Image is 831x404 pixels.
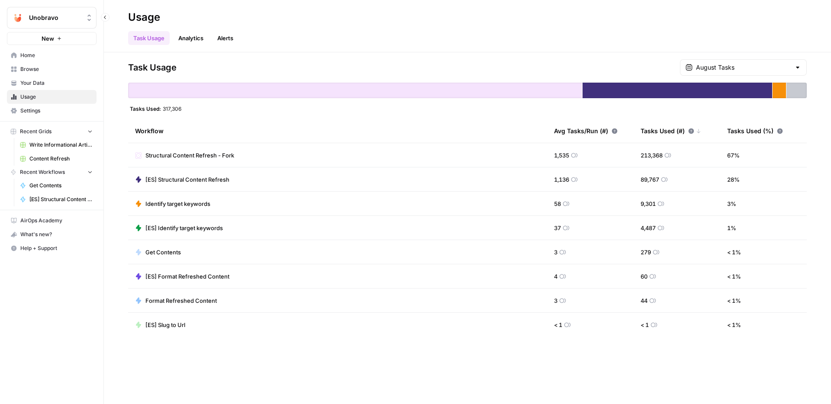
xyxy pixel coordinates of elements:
[554,248,557,257] span: 3
[135,296,217,305] a: Format Refreshed Content
[20,168,65,176] span: Recent Workflows
[173,31,209,45] a: Analytics
[10,10,26,26] img: Unobravo Logo
[16,192,97,206] a: [ES] Structural Content Refresh
[696,63,791,72] input: August Tasks
[554,119,618,143] div: Avg Tasks/Run (#)
[7,62,97,76] a: Browse
[20,93,93,101] span: Usage
[145,224,223,232] span: [ES] Identify target keywords
[7,214,97,228] a: AirOps Academy
[554,175,569,184] span: 1,136
[727,272,741,281] span: < 1 %
[29,155,93,163] span: Content Refresh
[16,152,97,166] a: Content Refresh
[727,199,736,208] span: 3 %
[135,119,540,143] div: Workflow
[29,196,93,203] span: [ES] Structural Content Refresh
[7,241,97,255] button: Help + Support
[20,217,93,224] span: AirOps Academy
[641,321,649,329] span: < 1
[7,48,97,62] a: Home
[727,296,741,305] span: < 1 %
[128,31,170,45] a: Task Usage
[554,151,569,160] span: 1,535
[20,107,93,115] span: Settings
[163,105,181,112] span: 317,306
[16,138,97,152] a: Write Informational Article
[135,272,229,281] a: [ES] Format Refreshed Content
[20,244,93,252] span: Help + Support
[20,51,93,59] span: Home
[145,296,217,305] span: Format Refreshed Content
[135,175,229,184] a: [ES] Structural Content Refresh
[7,166,97,179] button: Recent Workflows
[20,128,52,135] span: Recent Grids
[727,119,783,143] div: Tasks Used (%)
[7,228,96,241] div: What's new?
[145,321,185,329] span: [ES] Slug to Url
[145,199,210,208] span: Identify target keywords
[641,224,656,232] span: 4,487
[128,61,177,74] span: Task Usage
[135,248,181,257] a: Get Contents
[554,272,557,281] span: 4
[7,125,97,138] button: Recent Grids
[641,151,663,160] span: 213,368
[641,272,647,281] span: 60
[554,321,562,329] span: < 1
[20,65,93,73] span: Browse
[16,179,97,192] a: Get Contents
[29,13,81,22] span: Unobravo
[135,321,185,329] a: [ES] Slug to Url
[135,199,210,208] a: Identify target keywords
[554,224,561,232] span: 37
[7,76,97,90] a: Your Data
[7,7,97,29] button: Workspace: Unobravo
[727,224,736,232] span: 1 %
[212,31,238,45] a: Alerts
[130,105,161,112] span: Tasks Used:
[727,175,740,184] span: 28 %
[641,199,656,208] span: 9,301
[641,175,659,184] span: 89,767
[135,151,234,160] a: Structural Content Refresh - Fork
[7,32,97,45] button: New
[7,90,97,104] a: Usage
[641,296,647,305] span: 44
[135,224,223,232] a: [ES] Identify target keywords
[20,79,93,87] span: Your Data
[727,151,740,160] span: 67 %
[145,248,181,257] span: Get Contents
[7,228,97,241] button: What's new?
[145,272,229,281] span: [ES] Format Refreshed Content
[128,10,160,24] div: Usage
[727,248,741,257] span: < 1 %
[641,119,701,143] div: Tasks Used (#)
[29,141,93,149] span: Write Informational Article
[42,34,54,43] span: New
[554,296,557,305] span: 3
[7,104,97,118] a: Settings
[727,321,741,329] span: < 1 %
[145,151,234,160] span: Structural Content Refresh - Fork
[145,175,229,184] span: [ES] Structural Content Refresh
[29,182,93,189] span: Get Contents
[641,248,651,257] span: 279
[554,199,561,208] span: 58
